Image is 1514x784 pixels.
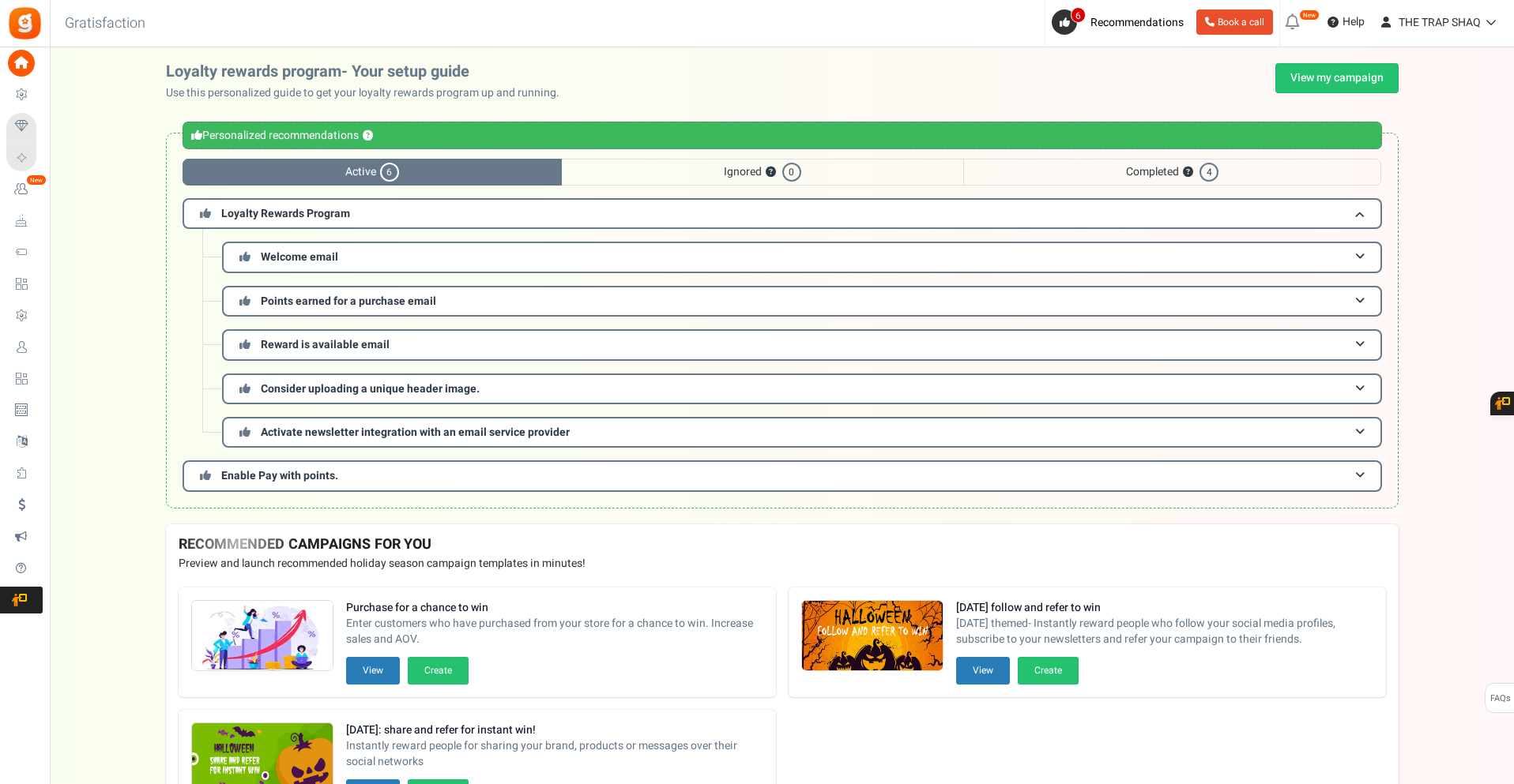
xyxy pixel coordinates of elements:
span: Reward is available email [261,336,390,353]
p: Preview and launch recommended holiday season campaign templates in minutes! [179,556,1386,572]
span: 6 [380,163,399,182]
span: Recommendations [1090,14,1184,31]
span: FAQs [1490,684,1511,714]
a: Help [1321,9,1371,35]
h3: Gratisfaction [47,8,163,39]
span: Ignored [562,159,963,186]
span: Completed [963,159,1381,186]
div: Personalized recommendations [183,122,1382,149]
h4: RECOMMENDED CAMPAIGNS FOR YOU [179,537,1386,553]
span: Points earned for a purchase email [261,293,436,309]
button: ? [363,131,373,141]
img: Gratisfaction [7,6,43,41]
span: Instantly reward people for sharing your brand, products or messages over their social networks [346,738,763,770]
a: 6 Recommendations [1052,9,1190,35]
span: THE TRAP SHAQ [1399,14,1481,31]
a: View my campaign [1275,63,1399,93]
span: Loyalty Rewards Program [221,205,350,222]
span: Enable Pay with points. [221,467,338,484]
span: Activate newsletter integration with an email service provider [261,424,570,441]
span: 6 [1071,7,1086,23]
a: Book a call [1196,9,1273,35]
strong: [DATE]: share and refer for instant win! [346,722,763,738]
a: New [6,176,43,203]
span: Consider uploading a unique header image. [261,381,480,397]
button: ? [766,167,776,178]
strong: [DATE] follow and refer to win [956,600,1373,616]
img: Recommended Campaigns [802,601,943,672]
h2: Loyalty rewards program- Your setup guide [166,63,572,81]
button: Create [408,657,469,685]
span: [DATE] themed- Instantly reward people who follow your social media profiles, subscribe to your n... [956,616,1373,647]
span: 4 [1200,163,1218,182]
button: Create [1018,657,1079,685]
span: Active [183,159,562,186]
span: Welcome email [261,249,338,265]
span: 0 [782,163,801,182]
strong: Purchase for a chance to win [346,600,763,616]
span: Enter customers who have purchased from your store for a chance to win. Increase sales and AOV. [346,616,763,647]
button: View [346,657,400,685]
img: Recommended Campaigns [192,601,333,672]
em: New [1299,9,1320,21]
span: Help [1339,14,1365,30]
button: ? [1183,167,1193,178]
em: New [26,174,47,186]
p: Use this personalized guide to get your loyalty rewards program up and running. [166,85,572,101]
button: View [956,657,1010,685]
